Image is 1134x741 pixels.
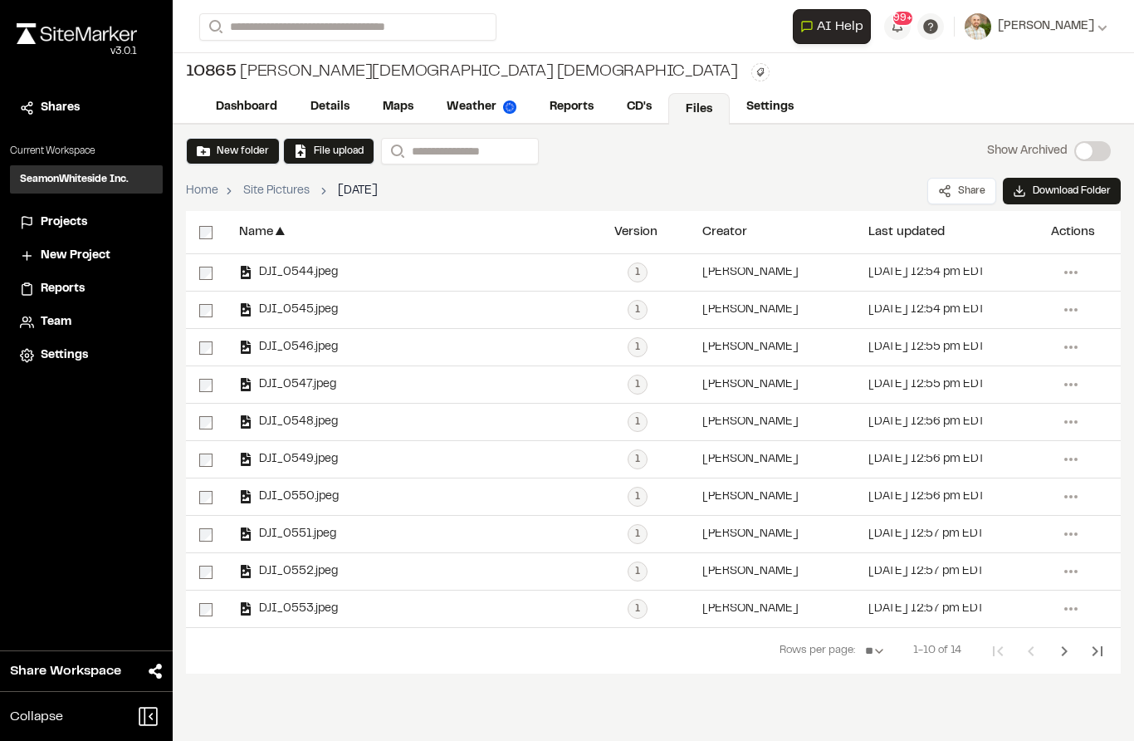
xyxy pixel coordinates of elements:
div: 1 [628,337,648,357]
div: Version [614,226,657,238]
a: CD's [610,91,668,123]
div: [DATE] 12:57 pm EDT [868,529,984,540]
a: Team [20,313,153,331]
div: [DATE] 12:56 pm EDT [868,454,985,465]
div: [DATE] 12:55 pm EDT [868,380,985,390]
div: [PERSON_NAME] [702,380,799,390]
input: select-row-f997a0f98cb61c741d67 [199,304,213,317]
input: select-row-c7fb89cb5680e5800b9f [199,267,213,280]
div: [PERSON_NAME] [702,417,799,428]
button: New folder [186,138,280,164]
div: DJI_0545.jpeg [239,303,338,317]
button: Previous Page [1014,635,1048,668]
span: [DATE] [338,182,378,200]
img: User [965,13,991,40]
div: DJI_0548.jpeg [239,415,338,429]
input: select-all-rows [199,226,213,239]
div: Creator [702,226,747,238]
span: Projects [41,213,87,232]
input: select-row-dbe66ce3b9f08dbba71d [199,454,213,467]
span: DJI_0550.jpeg [252,492,339,503]
div: DJI_0553.jpeg [239,602,338,616]
div: [DATE] 12:55 pm EDT [868,342,985,353]
span: Reports [41,280,85,298]
input: select-row-1cfbf4af6868df3e8489 [199,416,213,429]
button: File upload [283,138,374,164]
div: [PERSON_NAME] [702,529,799,540]
p: Show Archived [987,142,1068,160]
a: Dashboard [199,91,294,123]
div: [DATE] 12:56 pm EDT [868,492,985,503]
div: Oh geez...please don't... [17,44,137,59]
button: First Page [981,635,1014,668]
span: Team [41,313,71,331]
span: DJI_0549.jpeg [252,454,338,465]
div: [PERSON_NAME][DEMOGRAPHIC_DATA] [DEMOGRAPHIC_DATA] [186,60,738,85]
span: 10865 [186,60,237,85]
a: Settings [730,91,810,123]
span: DJI_0545.jpeg [252,305,338,316]
span: DJI_0544.jpeg [252,267,338,278]
div: Name [239,226,273,238]
div: 1 [628,300,648,320]
div: DJI_0546.jpeg [239,341,338,354]
span: DJI_0552.jpeg [252,567,338,577]
div: DJI_0549.jpeg [239,453,338,466]
img: rebrand.png [17,23,137,44]
div: [PERSON_NAME] [702,604,799,615]
div: 1 [628,449,648,469]
span: Rows per page: [780,643,855,660]
input: select-row-e01551b1375f36b2e303 [199,379,213,392]
span: [PERSON_NAME] [998,17,1094,36]
input: select-row-6197fa63b836e483dc64 [199,341,213,355]
span: 99+ [893,11,912,26]
button: Edit Tags [751,63,770,81]
span: Shares [41,99,80,117]
span: Settings [41,346,88,365]
div: 1 [628,263,648,282]
a: Home [186,182,218,200]
span: Collapse [10,707,63,727]
span: ▲ [273,224,287,240]
nav: breadcrumb [186,182,378,200]
div: [PERSON_NAME] [702,492,799,503]
div: 1 [628,599,648,619]
a: Projects [20,213,153,232]
button: Open AI Assistant [793,9,871,44]
div: [DATE] 12:56 pm EDT [868,417,985,428]
button: Search [199,13,229,41]
button: File upload [294,144,364,159]
span: AI Help [817,17,863,37]
button: Share [927,178,996,204]
a: Reports [20,280,153,298]
a: Files [668,93,730,125]
div: 1 [628,562,648,582]
input: select-row-6aae8f583ad90f7d8942 [199,566,213,579]
a: Maps [366,91,430,123]
div: [PERSON_NAME] [702,267,799,278]
span: DJI_0548.jpeg [252,417,338,428]
div: [PERSON_NAME] [702,567,799,577]
div: DJI_0544.jpeg [239,266,338,279]
button: Download Folder [1003,178,1121,204]
select: Rows per page: [858,635,893,668]
span: DJI_0547.jpeg [252,380,336,390]
div: Open AI Assistant [793,9,877,44]
button: Search [381,138,411,164]
input: select-row-47e58713d5fcee1adf29 [199,603,213,616]
div: select-all-rowsName▲VersionCreatorLast updatedActionsselect-row-c7fb89cb5680e5800b9fDJI_0544.jpeg... [186,211,1121,674]
span: DJI_0553.jpeg [252,604,338,615]
div: [PERSON_NAME] [702,454,799,465]
div: DJI_0552.jpeg [239,565,338,578]
img: precipai.png [503,101,516,114]
div: 1 [628,375,648,395]
div: Last updated [868,226,945,238]
button: 99+ [884,13,911,40]
a: Settings [20,346,153,365]
input: select-row-bbfca8308673060cff80 [199,491,213,504]
a: Weather [430,91,533,123]
div: 1 [628,412,648,432]
div: DJI_0551.jpeg [239,528,336,541]
button: Next Page [1048,635,1081,668]
div: DJI_0547.jpeg [239,378,336,391]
